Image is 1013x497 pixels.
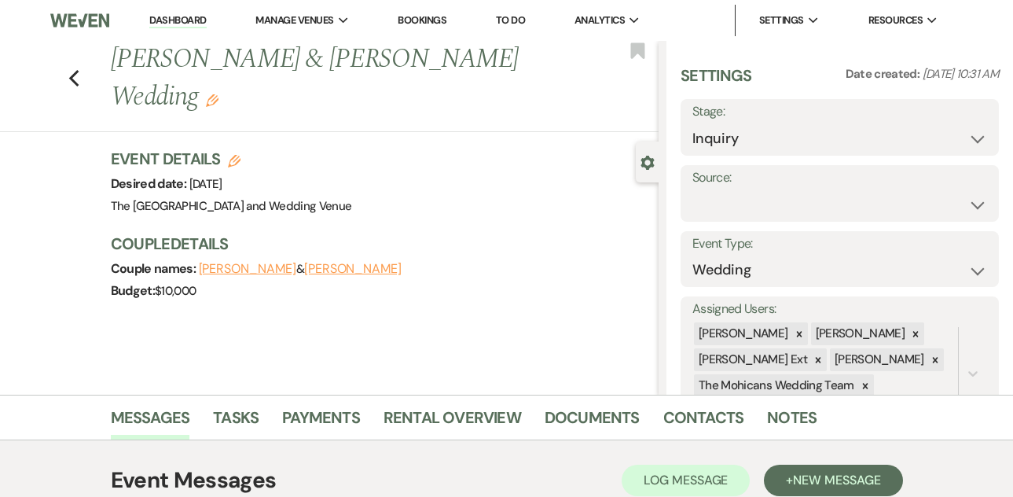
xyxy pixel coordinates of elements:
button: +New Message [764,465,902,496]
h3: Couple Details [111,233,643,255]
label: Stage: [692,101,987,123]
span: [DATE] [189,176,222,192]
span: Log Message [644,472,728,488]
h3: Settings [681,64,752,99]
span: The [GEOGRAPHIC_DATA] and Wedding Venue [111,198,352,214]
img: Weven Logo [50,4,108,37]
span: $10,000 [155,283,196,299]
a: Tasks [213,405,259,440]
div: [PERSON_NAME] [694,322,791,345]
div: [PERSON_NAME] Ext [694,348,809,371]
label: Event Type: [692,233,987,256]
span: Manage Venues [255,13,333,28]
button: [PERSON_NAME] [199,263,296,275]
a: Contacts [663,405,744,440]
label: Source: [692,167,987,190]
h1: [PERSON_NAME] & [PERSON_NAME] Wedding [111,41,543,116]
a: Rental Overview [384,405,521,440]
h3: Event Details [111,148,352,170]
button: [PERSON_NAME] [304,263,402,275]
span: Settings [759,13,804,28]
a: To Do [496,13,525,27]
div: [PERSON_NAME] [830,348,927,371]
span: Analytics [574,13,625,28]
a: Notes [767,405,817,440]
span: & [199,261,402,277]
a: Bookings [398,13,446,27]
a: Messages [111,405,190,440]
span: Couple names: [111,260,199,277]
h1: Event Messages [111,464,277,497]
a: Dashboard [149,13,206,28]
a: Documents [545,405,640,440]
span: Resources [868,13,923,28]
span: [DATE] 10:31 AM [923,66,999,82]
button: Edit [206,93,218,107]
span: Desired date: [111,175,189,192]
button: Log Message [622,465,750,496]
a: Payments [282,405,360,440]
label: Assigned Users: [692,298,987,321]
span: Budget: [111,282,156,299]
span: Date created: [846,66,923,82]
span: New Message [793,472,880,488]
button: Close lead details [640,154,655,169]
div: The Mohicans Wedding Team [694,374,857,397]
div: [PERSON_NAME] [811,322,908,345]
